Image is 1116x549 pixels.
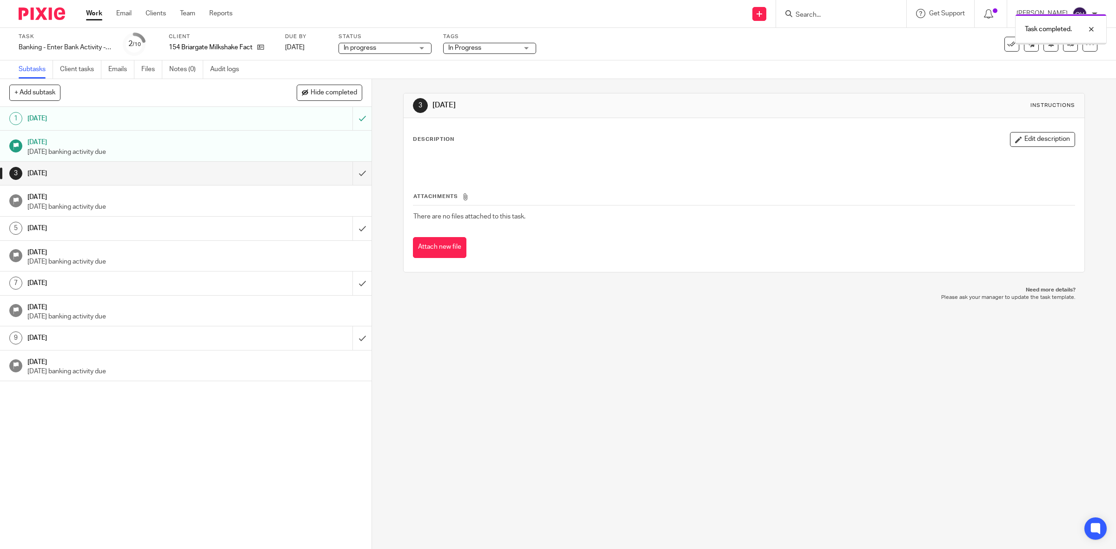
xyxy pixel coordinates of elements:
[285,33,327,40] label: Due by
[311,89,357,97] span: Hide completed
[19,60,53,79] a: Subtasks
[27,331,238,345] h1: [DATE]
[413,136,454,143] p: Description
[19,33,112,40] label: Task
[285,44,305,51] span: [DATE]
[432,100,764,110] h1: [DATE]
[344,45,376,51] span: In progress
[443,33,536,40] label: Tags
[413,98,428,113] div: 3
[297,85,362,100] button: Hide completed
[209,9,232,18] a: Reports
[27,257,362,266] p: [DATE] banking activity due
[169,33,273,40] label: Client
[9,167,22,180] div: 3
[448,45,481,51] span: In Progress
[339,33,432,40] label: Status
[412,286,1076,294] p: Need more details?
[27,202,362,212] p: [DATE] banking activity due
[180,9,195,18] a: Team
[413,194,458,199] span: Attachments
[9,277,22,290] div: 7
[1025,25,1072,34] p: Task completed.
[19,43,112,52] div: Banking - Enter Bank Activity - week 38
[1010,132,1075,147] button: Edit description
[19,7,65,20] img: Pixie
[412,294,1076,301] p: Please ask your manager to update the task template.
[27,312,362,321] p: [DATE] banking activity due
[9,222,22,235] div: 5
[141,60,162,79] a: Files
[128,39,141,49] div: 2
[27,135,362,147] h1: [DATE]
[116,9,132,18] a: Email
[108,60,134,79] a: Emails
[86,9,102,18] a: Work
[169,60,203,79] a: Notes (0)
[27,112,238,126] h1: [DATE]
[1030,102,1075,109] div: Instructions
[146,9,166,18] a: Clients
[27,300,362,312] h1: [DATE]
[27,190,362,202] h1: [DATE]
[9,331,22,344] div: 9
[27,276,238,290] h1: [DATE]
[60,60,101,79] a: Client tasks
[27,367,362,376] p: [DATE] banking activity due
[210,60,246,79] a: Audit logs
[413,213,525,220] span: There are no files attached to this task.
[27,221,238,235] h1: [DATE]
[9,85,60,100] button: + Add subtask
[133,42,141,47] small: /10
[27,245,362,257] h1: [DATE]
[27,147,362,157] p: [DATE] banking activity due
[169,43,252,52] p: 154 Briargate Milkshake Factory
[27,355,362,367] h1: [DATE]
[1072,7,1087,21] img: svg%3E
[413,237,466,258] button: Attach new file
[27,166,238,180] h1: [DATE]
[9,112,22,125] div: 1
